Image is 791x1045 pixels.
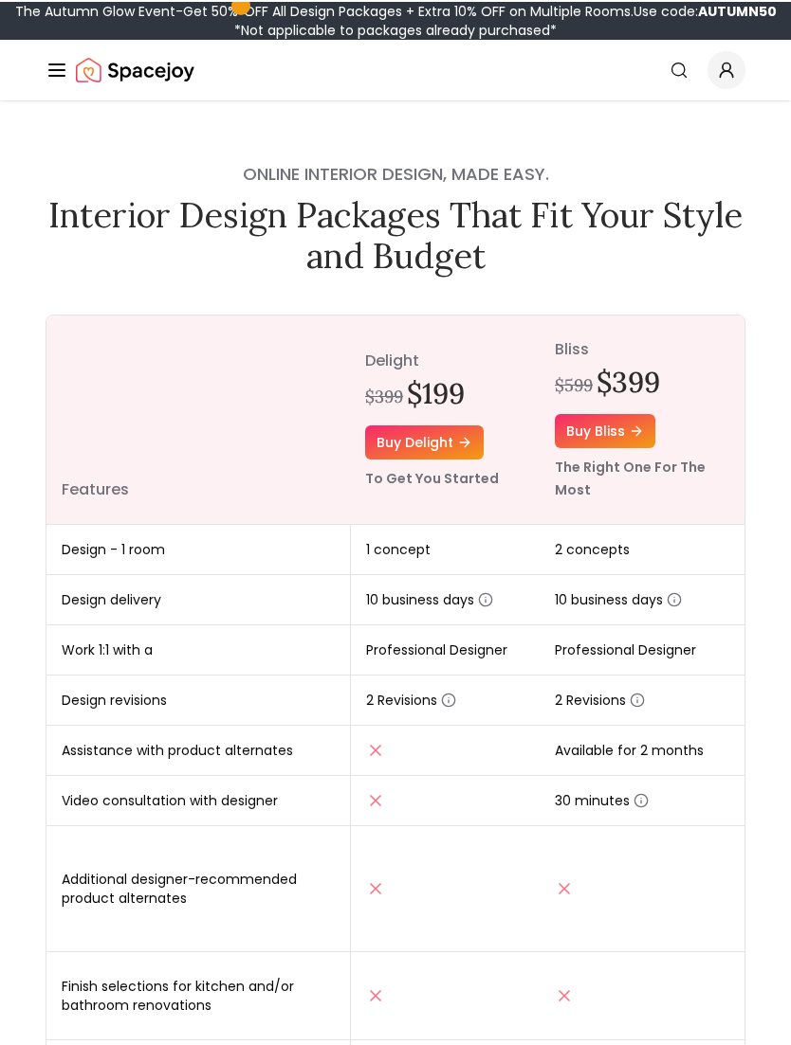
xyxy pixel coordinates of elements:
td: Design delivery [46,573,350,623]
h1: Interior Design Packages That Fit Your Style and Budget [46,193,745,275]
a: Buy delight [365,423,484,458]
h2: $199 [407,374,465,408]
span: 2 Revisions [366,689,456,708]
span: 1 concept [366,538,431,557]
td: Design revisions [46,674,350,724]
span: 30 minutes [555,789,649,808]
small: The Right One For The Most [555,456,706,497]
span: Professional Designer [366,639,507,658]
h4: Online interior design, made easy. [46,159,745,186]
a: Buy bliss [555,412,655,446]
span: 10 business days [366,588,493,607]
img: Spacejoy Logo [76,49,194,87]
small: To Get You Started [365,467,499,486]
td: Work 1:1 with a [46,623,350,674]
span: Professional Designer [555,639,696,658]
span: 2 Revisions [555,689,645,708]
td: Video consultation with designer [46,774,350,824]
nav: Global [46,38,745,99]
a: Spacejoy [76,49,194,87]
td: Assistance with product alternates [46,724,350,774]
td: Design - 1 room [46,523,350,573]
td: Finish selections for kitchen and/or bathroom renovations [46,950,350,1038]
p: bliss [555,336,714,359]
td: Available for 2 months [540,724,729,774]
p: delight [365,348,524,370]
div: $599 [555,370,593,397]
span: 10 business days [555,588,682,607]
th: Features [46,314,350,523]
span: 2 concepts [555,538,630,557]
span: *Not applicable to packages already purchased* [234,19,557,38]
div: $399 [365,382,403,408]
td: Additional designer-recommended product alternates [46,824,350,950]
h2: $399 [597,363,660,397]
